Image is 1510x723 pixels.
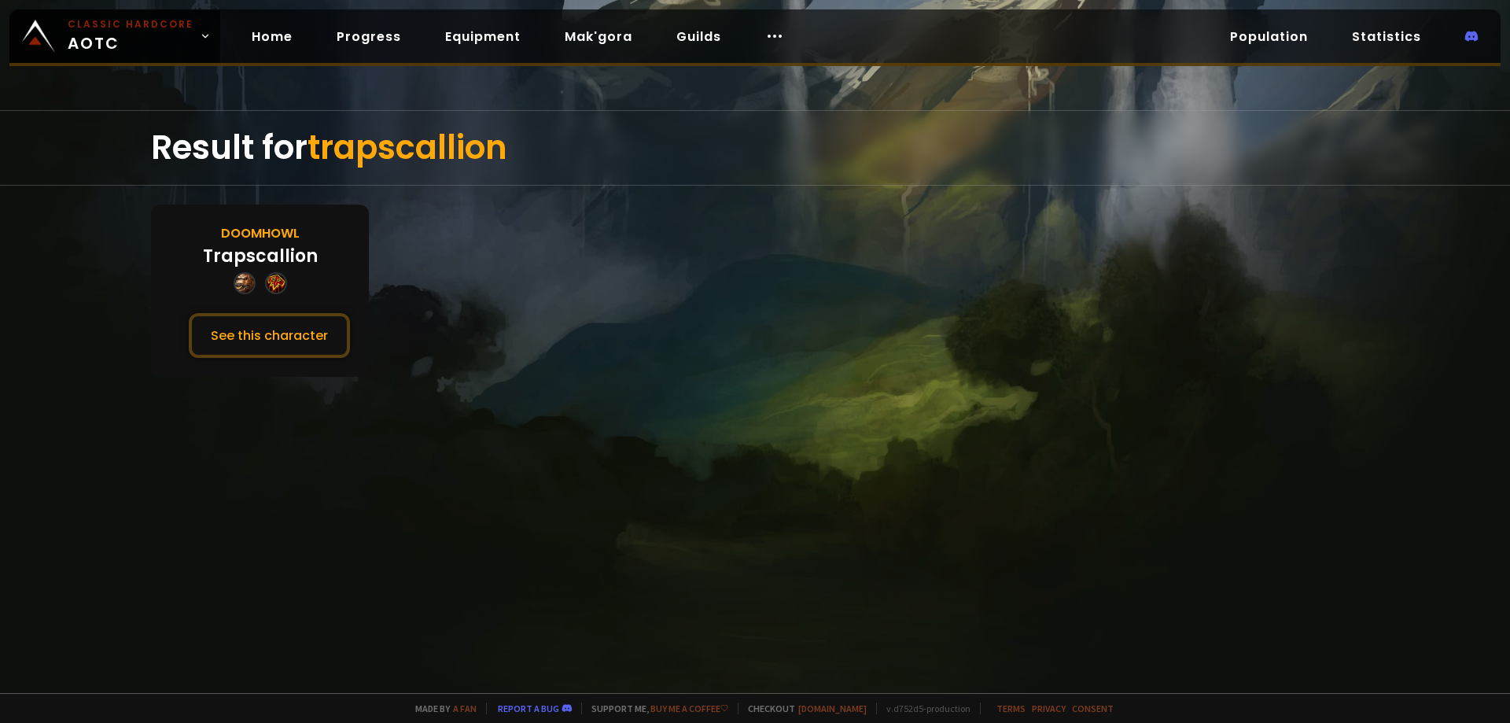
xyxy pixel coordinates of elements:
a: Progress [324,20,414,53]
div: Doomhowl [221,223,300,243]
div: Result for [151,111,1359,185]
a: Mak'gora [552,20,645,53]
span: trapscallion [308,124,507,171]
a: Terms [996,703,1026,714]
span: Made by [406,703,477,714]
button: See this character [189,313,350,358]
a: Report a bug [498,703,559,714]
a: Guilds [664,20,734,53]
div: Trapscallion [203,243,318,269]
a: a fan [453,703,477,714]
span: Checkout [738,703,867,714]
a: Consent [1072,703,1114,714]
a: [DOMAIN_NAME] [798,703,867,714]
a: Privacy [1032,703,1066,714]
span: v. d752d5 - production [876,703,970,714]
span: Support me, [581,703,728,714]
small: Classic Hardcore [68,17,193,31]
a: Classic HardcoreAOTC [9,9,220,63]
a: Statistics [1339,20,1434,53]
a: Equipment [433,20,533,53]
a: Home [239,20,305,53]
span: AOTC [68,17,193,55]
a: Buy me a coffee [650,703,728,714]
a: Population [1217,20,1320,53]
